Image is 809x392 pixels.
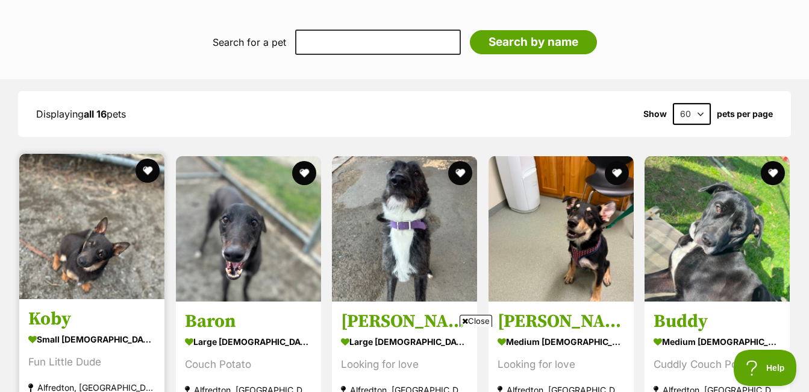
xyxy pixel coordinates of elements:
img: Walter [332,156,477,302]
img: Freddy [489,156,634,302]
label: Search for a pet [213,37,286,48]
div: Cuddly Couch Potato [654,356,781,373]
img: Buddy [645,156,790,302]
div: medium [DEMOGRAPHIC_DATA] Dog [498,333,625,350]
button: favourite [448,161,472,185]
span: Close [460,315,492,327]
strong: all 16 [84,108,107,120]
h3: Buddy [654,310,781,333]
h3: [PERSON_NAME] [498,310,625,333]
iframe: Advertisement [186,332,624,386]
input: Search by name [470,30,597,54]
span: Show [643,109,667,119]
h3: Baron [185,310,312,333]
div: Fun Little Dude [28,354,155,370]
button: favourite [761,161,785,185]
button: favourite [604,161,628,185]
button: favourite [292,161,316,185]
h3: [PERSON_NAME] [341,310,468,333]
span: Displaying pets [36,108,126,120]
div: Looking for love [498,356,625,373]
img: Koby [19,154,164,299]
div: medium [DEMOGRAPHIC_DATA] Dog [654,333,781,350]
h3: Koby [28,308,155,330]
label: pets per page [717,109,773,119]
button: favourite [136,159,160,183]
img: Baron [176,156,321,302]
div: small [DEMOGRAPHIC_DATA] Dog [28,330,155,348]
iframe: Help Scout Beacon - Open [734,350,797,386]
